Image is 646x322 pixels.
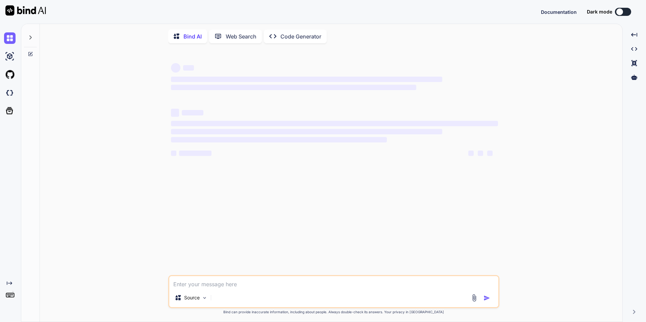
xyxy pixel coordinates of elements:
span: ‌ [171,121,498,126]
img: ai-studio [4,51,16,62]
img: githubLight [4,69,16,80]
span: Dark mode [587,8,612,15]
span: ‌ [171,109,179,117]
img: attachment [470,294,478,302]
span: Documentation [541,9,577,15]
img: Pick Models [202,295,207,301]
p: Bind AI [183,32,202,41]
p: Bind can provide inaccurate information, including about people. Always double-check its answers.... [168,310,499,315]
span: ‌ [468,151,474,156]
span: ‌ [171,63,180,73]
span: ‌ [171,137,387,142]
button: Documentation [541,8,577,16]
span: ‌ [171,129,442,134]
span: ‌ [171,85,416,90]
img: chat [4,32,16,44]
span: ‌ [179,151,212,156]
span: ‌ [171,77,442,82]
span: ‌ [171,151,176,156]
img: Bind AI [5,5,46,16]
span: ‌ [487,151,493,156]
p: Web Search [226,32,256,41]
span: ‌ [182,110,203,115]
p: Code Generator [280,32,321,41]
p: Source [184,294,200,301]
img: darkCloudIdeIcon [4,87,16,99]
span: ‌ [183,65,194,71]
img: icon [483,295,490,301]
span: ‌ [478,151,483,156]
